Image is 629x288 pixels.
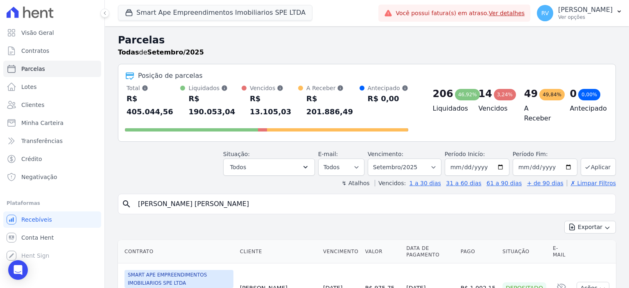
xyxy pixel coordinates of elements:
[223,151,250,157] label: Situação:
[539,89,565,100] div: 49,84%
[494,89,516,100] div: 3,24%
[3,211,101,228] a: Recebíveis
[3,229,101,246] a: Conta Hent
[541,10,549,16] span: RV
[318,151,338,157] label: E-mail:
[570,104,602,113] h4: Antecipado
[306,84,359,92] div: A Receber
[188,92,241,118] div: R$ 190.053,04
[3,61,101,77] a: Parcelas
[513,150,577,159] label: Período Fim:
[21,173,57,181] span: Negativação
[524,87,538,100] div: 49
[375,180,406,186] label: Vencidos:
[124,270,233,288] span: SMART APE EMPREENDIMENTOS IMOBILIARIOS SPE LTDA
[21,155,42,163] span: Crédito
[118,48,139,56] strong: Todas
[445,151,485,157] label: Período Inicío:
[122,199,131,209] i: search
[118,33,616,48] h2: Parcelas
[527,180,563,186] a: + de 90 dias
[118,5,312,20] button: Smart Ape Empreendimentos Imobiliarios SPE LTDA
[457,240,499,263] th: Pago
[223,159,315,176] button: Todos
[578,89,600,100] div: 0,00%
[486,180,522,186] a: 61 a 90 dias
[550,240,574,263] th: E-mail
[362,240,403,263] th: Valor
[478,104,511,113] h4: Vencidos
[118,48,204,57] p: de
[478,87,492,100] div: 14
[3,115,101,131] a: Minha Carteira
[306,92,359,118] div: R$ 201.886,49
[368,151,403,157] label: Vencimento:
[3,25,101,41] a: Visão Geral
[127,84,180,92] div: Total
[21,137,63,145] span: Transferências
[118,240,237,263] th: Contrato
[446,180,481,186] a: 31 a 60 dias
[3,151,101,167] a: Crédito
[237,240,320,263] th: Cliente
[8,260,28,280] div: Open Intercom Messenger
[403,240,457,263] th: Data de Pagamento
[188,84,241,92] div: Liquidados
[7,198,98,208] div: Plataformas
[558,6,613,14] p: [PERSON_NAME]
[3,133,101,149] a: Transferências
[21,29,54,37] span: Visão Geral
[581,158,616,176] button: Aplicar
[250,92,298,118] div: R$ 13.105,03
[433,87,453,100] div: 206
[564,221,616,234] button: Exportar
[368,92,408,105] div: R$ 0,00
[21,234,54,242] span: Conta Hent
[433,104,466,113] h4: Liquidados
[133,196,612,212] input: Buscar por nome do lote ou do cliente
[499,240,550,263] th: Situação
[567,180,616,186] a: ✗ Limpar Filtros
[147,48,204,56] strong: Setembro/2025
[342,180,369,186] label: ↯ Atalhos
[570,87,577,100] div: 0
[21,65,45,73] span: Parcelas
[396,9,525,18] span: Você possui fatura(s) em atraso.
[21,215,52,224] span: Recebíveis
[3,169,101,185] a: Negativação
[3,79,101,95] a: Lotes
[21,83,37,91] span: Lotes
[410,180,441,186] a: 1 a 30 dias
[250,84,298,92] div: Vencidos
[3,97,101,113] a: Clientes
[320,240,362,263] th: Vencimento
[368,84,408,92] div: Antecipado
[230,162,246,172] span: Todos
[21,101,44,109] span: Clientes
[138,71,203,81] div: Posição de parcelas
[489,10,525,16] a: Ver detalhes
[21,119,63,127] span: Minha Carteira
[558,14,613,20] p: Ver opções
[530,2,629,25] button: RV [PERSON_NAME] Ver opções
[21,47,49,55] span: Contratos
[455,89,480,100] div: 46,92%
[3,43,101,59] a: Contratos
[127,92,180,118] div: R$ 405.044,56
[524,104,557,123] h4: A Receber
